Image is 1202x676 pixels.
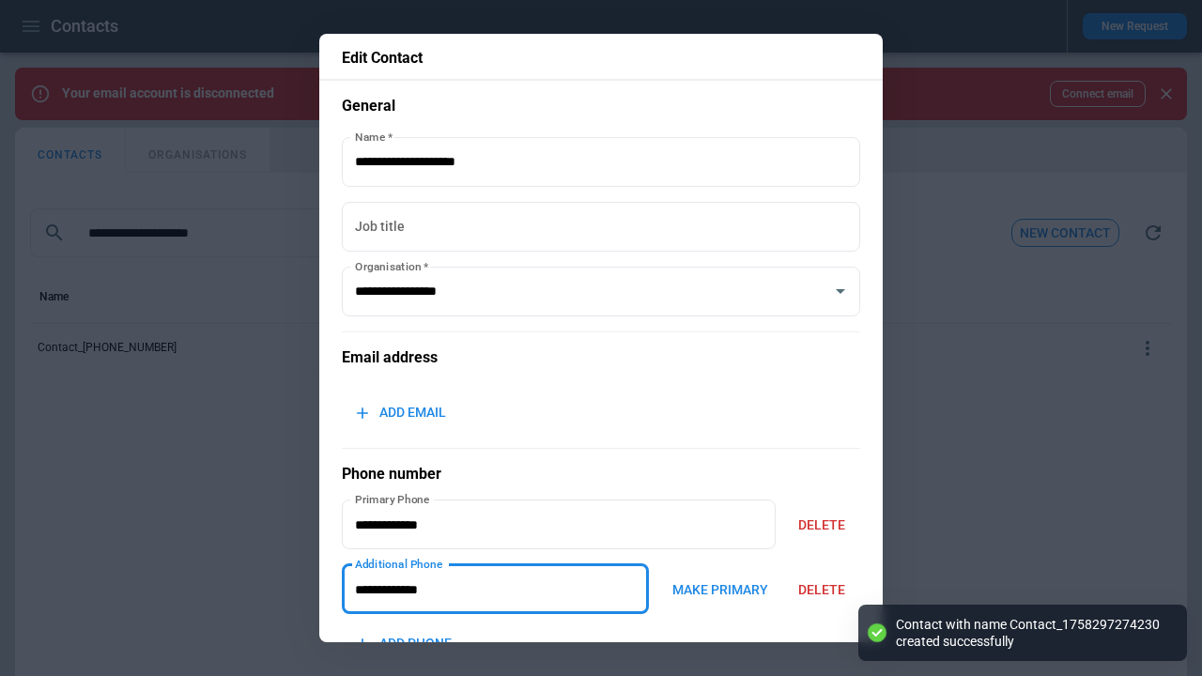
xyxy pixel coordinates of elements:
[896,616,1168,650] div: Contact with name Contact_1758297274230 created successfully
[827,278,854,304] button: Open
[342,623,467,664] button: ADD PHONE
[355,129,393,145] label: Name
[342,392,461,433] button: ADD EMAIL
[783,570,860,610] button: DELETE
[342,96,860,116] h5: General
[342,49,860,68] p: Edit Contact
[342,347,860,368] h5: Email address
[355,556,443,572] label: Additional Phone
[355,491,430,507] label: Primary Phone
[656,570,783,610] button: MAKE PRIMARY
[342,464,860,484] h5: Phone number
[355,258,428,274] label: Organisation
[783,505,860,545] button: DELETE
